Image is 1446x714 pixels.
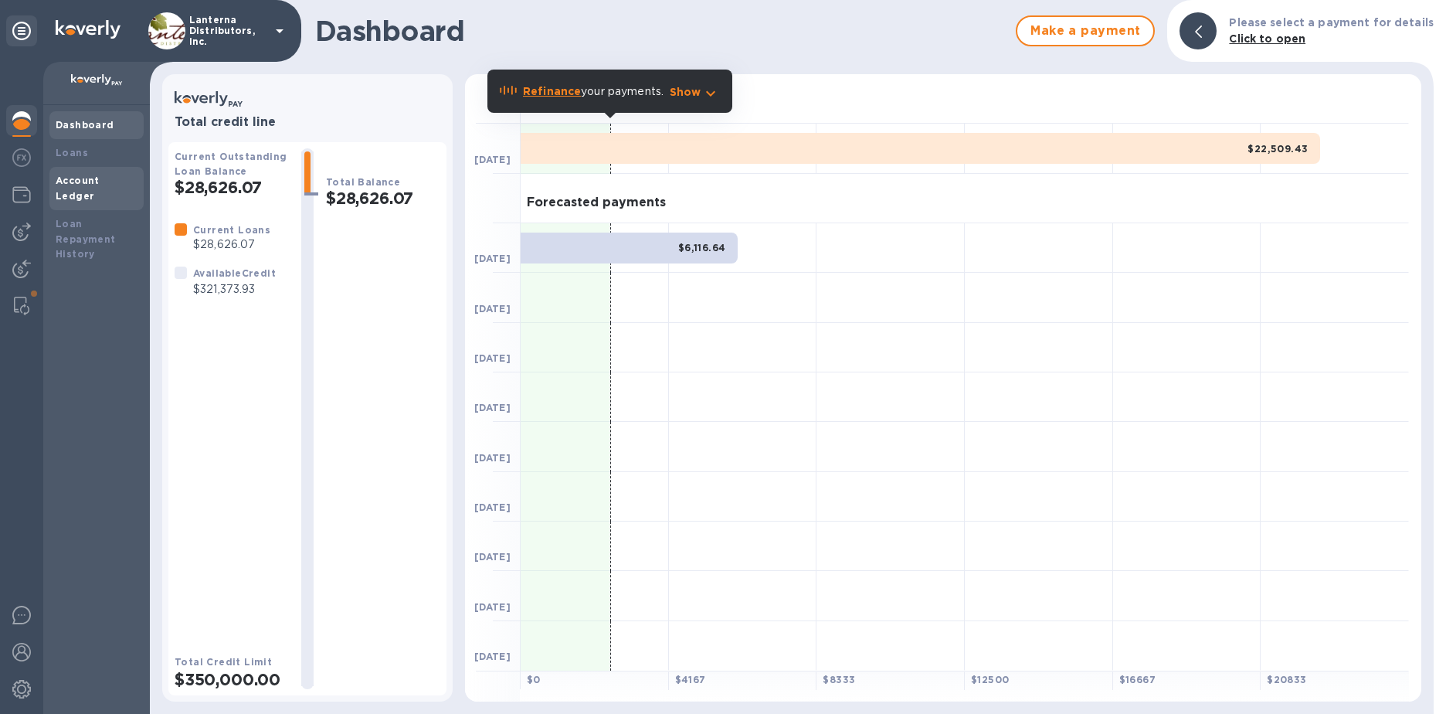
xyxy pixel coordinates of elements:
[823,674,855,685] b: $ 8333
[1229,16,1434,29] b: Please select a payment for details
[193,267,276,279] b: Available Credit
[1119,674,1156,685] b: $ 16667
[326,189,440,208] h2: $28,626.07
[523,85,581,97] b: Refinance
[474,651,511,662] b: [DATE]
[1247,143,1308,155] b: $22,509.43
[193,281,276,297] p: $321,373.93
[474,303,511,314] b: [DATE]
[474,154,511,165] b: [DATE]
[56,20,120,39] img: Logo
[474,501,511,513] b: [DATE]
[678,242,726,253] b: $6,116.64
[523,83,664,100] p: your payments.
[971,674,1009,685] b: $ 12500
[175,178,289,197] h2: $28,626.07
[56,119,114,131] b: Dashboard
[474,253,511,264] b: [DATE]
[527,674,541,685] b: $ 0
[193,224,270,236] b: Current Loans
[670,84,701,100] p: Show
[527,195,666,210] h3: Forecasted payments
[1016,15,1155,46] button: Make a payment
[56,175,100,202] b: Account Ledger
[315,15,1008,47] h1: Dashboard
[193,236,270,253] p: $28,626.07
[175,115,440,130] h3: Total credit line
[1030,22,1141,40] span: Make a payment
[474,402,511,413] b: [DATE]
[175,656,272,668] b: Total Credit Limit
[1267,674,1306,685] b: $ 20833
[474,551,511,563] b: [DATE]
[6,15,37,46] div: Unpin categories
[175,151,287,177] b: Current Outstanding Loan Balance
[474,601,511,613] b: [DATE]
[12,185,31,204] img: Wallets
[56,147,88,158] b: Loans
[474,452,511,464] b: [DATE]
[326,176,400,188] b: Total Balance
[56,218,116,260] b: Loan Repayment History
[670,84,720,100] button: Show
[189,15,266,47] p: Lanterna Distributors, Inc.
[474,352,511,364] b: [DATE]
[175,670,289,689] h2: $350,000.00
[12,148,31,167] img: Foreign exchange
[675,674,706,685] b: $ 4167
[1229,32,1305,45] b: Click to open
